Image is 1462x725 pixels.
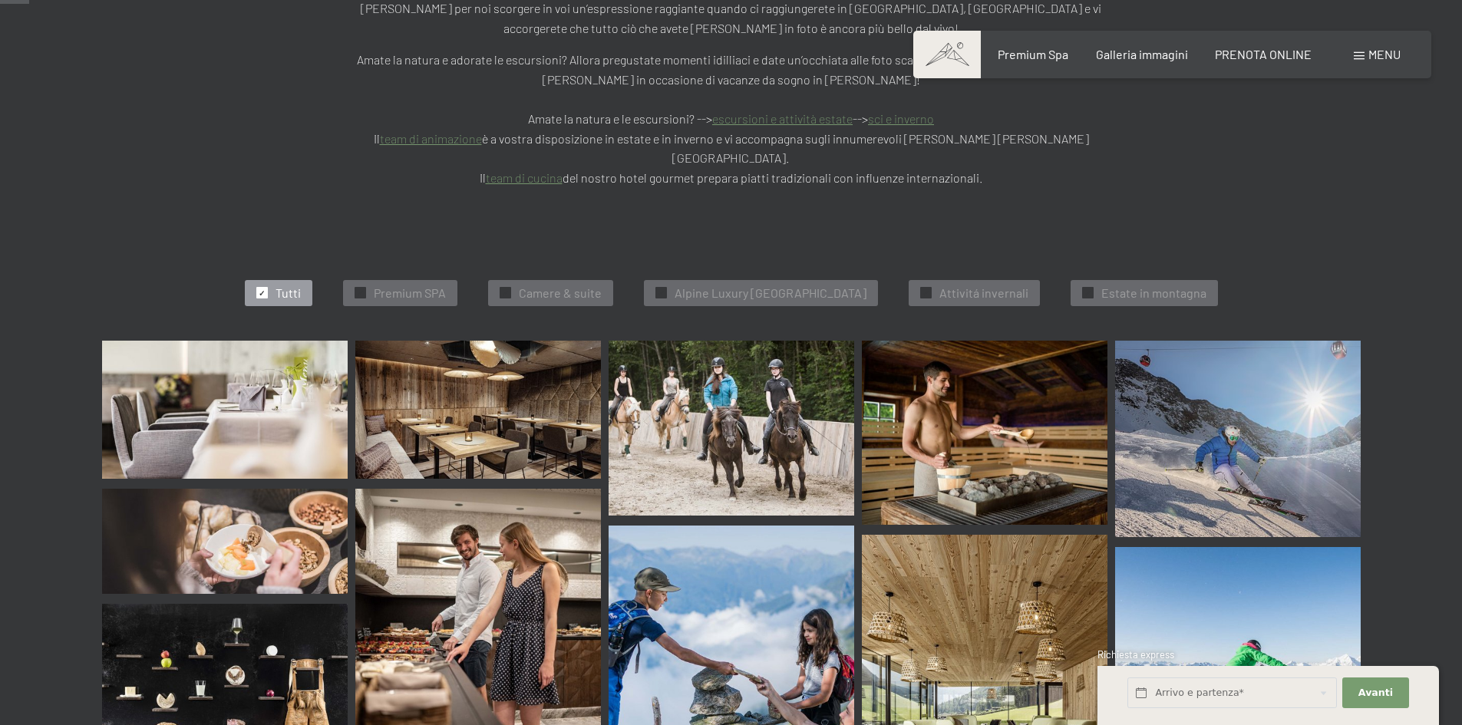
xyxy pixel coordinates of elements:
[486,170,563,185] a: team di cucina
[1096,47,1188,61] a: Galleria immagini
[519,285,602,302] span: Camere & suite
[1084,288,1091,298] span: ✓
[675,285,866,302] span: Alpine Luxury [GEOGRAPHIC_DATA]
[380,131,482,146] a: team di animazione
[1215,47,1312,61] a: PRENOTA ONLINE
[1097,648,1174,661] span: Richiesta express
[1101,285,1206,302] span: Estate in montagna
[658,288,664,298] span: ✓
[868,111,934,126] a: sci e inverno
[939,285,1028,302] span: Attivitá invernali
[102,489,348,594] img: Immagini
[1358,686,1393,700] span: Avanti
[102,341,348,479] img: Immagini
[998,47,1068,61] a: Premium Spa
[1115,341,1361,537] img: Immagini
[1342,677,1408,709] button: Avanti
[922,288,929,298] span: ✓
[712,111,853,126] a: escursioni e attività estate
[862,341,1107,525] img: Immagini
[355,341,601,479] img: [Translate to Italienisch:]
[609,341,854,516] img: Immagini
[348,50,1115,187] p: Amate la natura e adorate le escursioni? Allora pregustate momenti idilliaci e date un’occhiata a...
[502,288,508,298] span: ✓
[276,285,301,302] span: Tutti
[357,288,363,298] span: ✓
[259,288,265,298] span: ✓
[374,285,446,302] span: Premium SPA
[1368,47,1401,61] span: Menu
